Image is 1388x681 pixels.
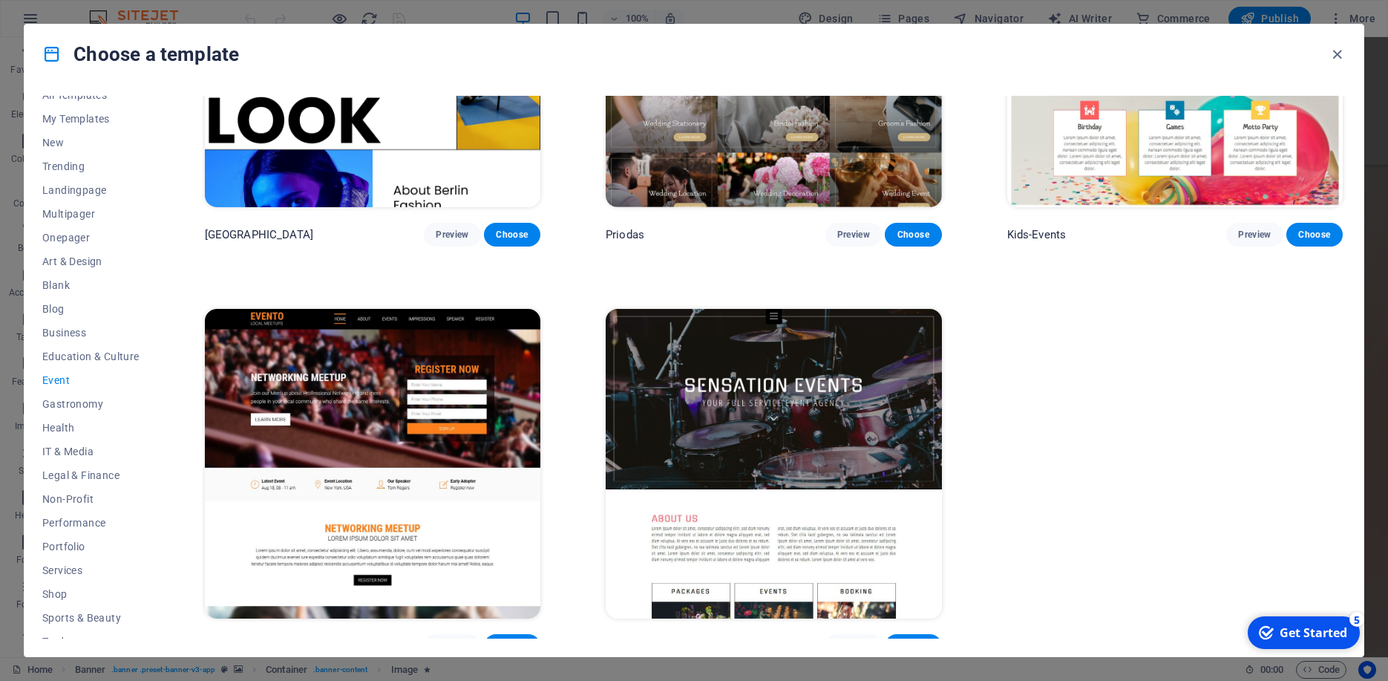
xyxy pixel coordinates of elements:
button: Choose [885,634,941,658]
button: Gastronomy [42,392,140,416]
span: Trending [42,160,140,172]
button: Health [42,416,140,440]
button: Preview [424,634,480,658]
span: Legal & Finance [42,469,140,481]
span: My Templates [42,113,140,125]
span: IT & Media [42,446,140,457]
button: Preview [825,223,882,247]
button: Preview [825,634,882,658]
button: Choose [885,223,941,247]
span: Choose [897,229,929,241]
button: Trades [42,630,140,654]
span: Sports & Beauty [42,612,140,624]
button: Choose [1286,223,1343,247]
button: Education & Culture [42,345,140,368]
button: Choose [484,634,540,658]
span: Multipager [42,208,140,220]
button: New [42,131,140,154]
span: Choose [1298,229,1331,241]
button: My Templates [42,107,140,131]
button: Shop [42,582,140,606]
button: Multipager [42,202,140,226]
div: Get Started 5 items remaining, 0% complete [8,6,120,39]
span: Art & Design [42,255,140,267]
button: Performance [42,511,140,535]
span: Blank [42,279,140,291]
button: IT & Media [42,440,140,463]
span: Preview [837,229,870,241]
button: Non-Profit [42,487,140,511]
button: Trending [42,154,140,178]
span: New [42,137,140,149]
button: Landingpage [42,178,140,202]
span: Performance [42,517,140,529]
span: Shop [42,588,140,600]
p: Priodas [606,227,644,242]
button: Preview [424,223,480,247]
span: Trades [42,636,140,648]
div: Get Started [40,14,108,30]
div: 5 [110,1,125,16]
span: Services [42,564,140,576]
p: Kids-Events [1007,227,1067,242]
span: Non-Profit [42,493,140,505]
span: Event [42,374,140,386]
button: Preview [1226,223,1283,247]
p: Sensation [606,639,656,654]
span: Business [42,327,140,339]
span: Health [42,422,140,434]
button: Art & Design [42,250,140,273]
h4: Choose a template [42,42,239,66]
button: Onepager [42,226,140,250]
button: Sports & Beauty [42,606,140,630]
button: Choose [484,223,540,247]
span: Onepager [42,232,140,244]
span: Landingpage [42,184,140,196]
button: Blog [42,297,140,321]
p: [GEOGRAPHIC_DATA] [205,227,313,242]
span: Preview [1238,229,1271,241]
button: Blank [42,273,140,297]
img: Sensation [606,309,941,619]
button: Portfolio [42,535,140,558]
button: Services [42,558,140,582]
p: Evento [205,639,240,654]
button: Legal & Finance [42,463,140,487]
button: Event [42,368,140,392]
span: Choose [496,229,528,241]
span: Gastronomy [42,398,140,410]
span: Preview [436,229,468,241]
button: Business [42,321,140,345]
img: Evento [205,309,540,619]
span: Education & Culture [42,351,140,362]
span: Blog [42,303,140,315]
span: Portfolio [42,541,140,553]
